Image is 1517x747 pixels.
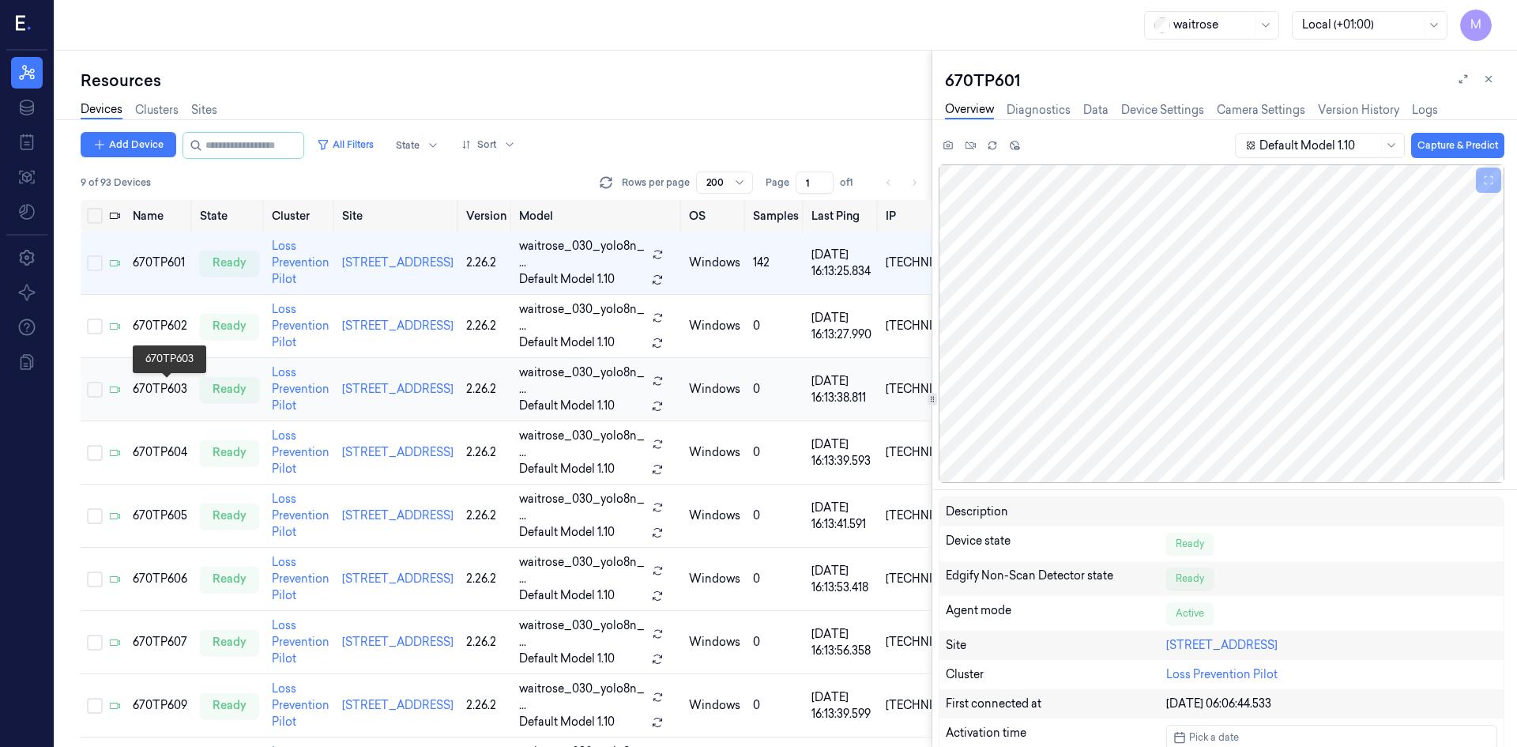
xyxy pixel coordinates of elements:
span: waitrose_030_yolo8n_ ... [519,301,646,334]
span: Pick a date [1186,730,1239,745]
th: Model [513,200,683,232]
div: 2.26.2 [466,507,506,524]
div: 0 [753,507,799,524]
span: Default Model 1.10 [519,524,615,541]
div: [DATE] 16:13:27.990 [811,310,873,343]
button: All Filters [311,132,380,157]
div: ready [200,251,259,276]
div: Site [946,637,1166,654]
nav: pagination [878,172,925,194]
button: M [1460,9,1492,41]
a: [STREET_ADDRESS] [342,508,454,523]
div: Ready [1166,533,1214,555]
button: Select row [87,319,103,334]
th: Site [336,200,460,232]
p: windows [689,697,740,714]
div: 2.26.2 [466,381,506,398]
div: 670TP602 [133,318,187,334]
button: Select row [87,698,103,714]
span: Default Model 1.10 [519,334,615,351]
div: [DATE] 16:13:25.834 [811,247,873,280]
div: Cluster [946,666,1166,683]
a: [STREET_ADDRESS] [342,319,454,333]
p: windows [689,318,740,334]
th: State [194,200,265,232]
div: ready [200,440,259,466]
p: Rows per page [622,175,690,190]
a: Diagnostics [1007,102,1071,119]
div: ready [200,693,259,719]
a: Logs [1412,102,1438,119]
div: Agent mode [946,602,1166,624]
div: [DATE] 16:13:53.418 [811,563,873,596]
a: Loss Prevention Pilot [272,618,329,666]
div: ready [200,567,259,592]
button: Select all [87,208,103,224]
span: waitrose_030_yolo8n_ ... [519,238,646,271]
p: windows [689,444,740,461]
th: Samples [747,200,805,232]
span: Default Model 1.10 [519,587,615,604]
a: [STREET_ADDRESS] [1166,638,1278,652]
div: 2.26.2 [466,571,506,587]
div: Device state [946,533,1166,555]
button: Select row [87,255,103,271]
div: Edgify Non-Scan Detector state [946,568,1166,590]
th: Last Ping [805,200,879,232]
div: [DATE] 16:13:39.599 [811,689,873,722]
div: 0 [753,444,799,461]
div: 2.26.2 [466,634,506,651]
button: Select row [87,508,103,524]
a: Loss Prevention Pilot [272,428,329,476]
div: [DATE] 16:13:41.591 [811,500,873,533]
a: Loss Prevention Pilot [272,492,329,539]
div: [TECHNICAL_ID] [886,697,978,714]
th: Cluster [265,200,336,232]
p: windows [689,381,740,398]
a: Device Settings [1121,102,1204,119]
div: 0 [753,571,799,587]
a: Clusters [135,102,179,119]
span: Default Model 1.10 [519,398,615,414]
div: 2.26.2 [466,444,506,461]
div: ready [200,377,259,402]
button: Add Device [81,132,176,157]
a: Data [1083,102,1109,119]
div: [DATE] 16:13:56.358 [811,626,873,659]
div: ready [200,314,259,339]
p: windows [689,634,740,651]
span: waitrose_030_yolo8n_ ... [519,554,646,587]
div: First connected at [946,696,1166,712]
span: waitrose_030_yolo8n_ ... [519,491,646,524]
div: [TECHNICAL_ID] [886,571,978,587]
a: [STREET_ADDRESS] [342,255,454,270]
div: Description [946,504,1166,520]
div: 0 [753,634,799,651]
span: Default Model 1.10 [519,461,615,477]
p: windows [689,255,740,271]
th: Version [460,200,513,232]
div: [TECHNICAL_ID] [886,318,978,334]
span: 9 of 93 Devices [81,175,151,190]
a: Sites [191,102,217,119]
span: Page [766,175,789,190]
span: waitrose_030_yolo8n_ ... [519,364,646,398]
a: Loss Prevention Pilot [272,681,329,729]
div: 670TP606 [133,571,187,587]
a: Loss Prevention Pilot [272,555,329,602]
div: Ready [1166,568,1214,590]
a: Loss Prevention Pilot [272,365,329,413]
a: Loss Prevention Pilot [1166,667,1278,681]
th: OS [683,200,747,232]
p: windows [689,571,740,587]
div: Active [1166,602,1214,624]
a: [STREET_ADDRESS] [342,635,454,649]
a: Camera Settings [1217,102,1305,119]
button: Select row [87,635,103,651]
div: [TECHNICAL_ID] [886,381,978,398]
div: 670TP604 [133,444,187,461]
div: [TECHNICAL_ID] [886,255,978,271]
div: ready [200,630,259,655]
button: Capture & Predict [1411,133,1504,158]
